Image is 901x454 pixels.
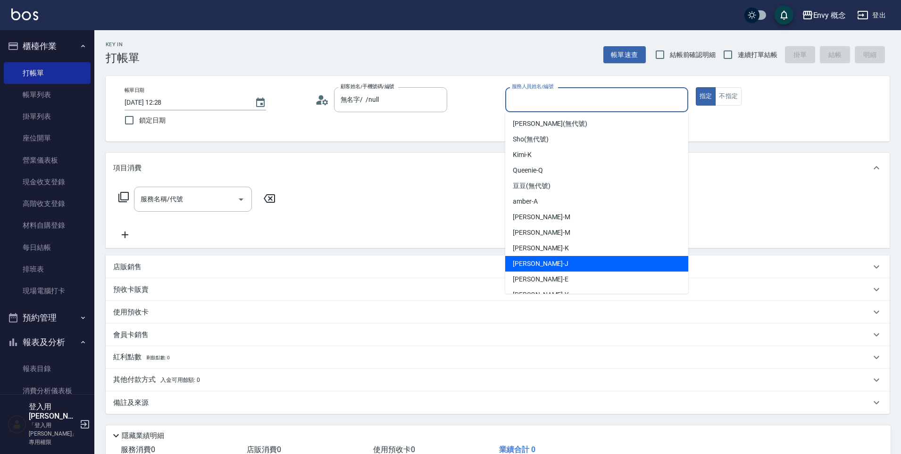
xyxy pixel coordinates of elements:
span: 剩餘點數: 0 [146,355,170,360]
p: 預收卡販賣 [113,285,149,295]
span: 連續打單結帳 [738,50,777,60]
label: 帳單日期 [125,87,144,94]
span: 豆豆 (無代號) [513,181,551,191]
span: [PERSON_NAME] -K [513,243,569,253]
button: Open [234,192,249,207]
input: YYYY/MM/DD hh:mm [125,95,245,110]
span: amber -A [513,197,538,206]
a: 高階收支登錄 [4,193,91,215]
span: [PERSON_NAME] -M [513,212,570,222]
span: 業績合計 0 [499,445,535,454]
span: [PERSON_NAME] (無代號) [513,119,587,129]
a: 報表目錄 [4,358,91,380]
span: Sho (無代號) [513,134,549,144]
a: 打帳單 [4,62,91,84]
div: 會員卡銷售 [106,323,890,346]
button: Choose date, selected date is 2025-08-14 [249,91,272,114]
p: 項目消費 [113,163,142,173]
div: 其他付款方式入金可用餘額: 0 [106,369,890,391]
div: Envy 概念 [813,9,846,21]
span: [PERSON_NAME] -J [513,259,568,269]
a: 每日結帳 [4,237,91,258]
a: 座位開單 [4,127,91,149]
span: Kimi -K [513,150,532,160]
span: [PERSON_NAME] -M [513,228,570,238]
a: 現金收支登錄 [4,171,91,193]
a: 排班表 [4,258,91,280]
a: 消費分析儀表板 [4,380,91,402]
span: [PERSON_NAME] -E [513,274,568,284]
span: [PERSON_NAME] -Y [513,290,568,300]
button: 不指定 [715,87,742,106]
h3: 打帳單 [106,51,140,65]
div: 店販銷售 [106,256,890,278]
a: 材料自購登錄 [4,215,91,236]
label: 服務人員姓名/編號 [512,83,553,90]
button: 預約管理 [4,305,91,330]
a: 現場電腦打卡 [4,280,91,302]
span: 使用預收卡 0 [373,445,415,454]
p: 會員卡銷售 [113,330,149,340]
span: 店販消費 0 [247,445,281,454]
p: 其他付款方式 [113,375,200,385]
button: save [775,6,793,25]
button: 登出 [853,7,890,24]
button: 指定 [696,87,716,106]
span: 服務消費 0 [121,445,155,454]
div: 預收卡販賣 [106,278,890,301]
span: 入金可用餘額: 0 [160,377,200,383]
a: 掛單列表 [4,106,91,127]
label: 顧客姓名/手機號碼/編號 [341,83,394,90]
img: Logo [11,8,38,20]
button: 櫃檯作業 [4,34,91,58]
p: 隱藏業績明細 [122,431,164,441]
button: Envy 概念 [798,6,850,25]
p: 紅利點數 [113,352,169,363]
button: 帳單速查 [603,46,646,64]
p: 備註及來源 [113,398,149,408]
div: 紅利點數剩餘點數: 0 [106,346,890,369]
img: Person [8,415,26,434]
p: 使用預收卡 [113,307,149,317]
button: 報表及分析 [4,330,91,355]
h5: 登入用[PERSON_NAME] [29,402,77,421]
div: 使用預收卡 [106,301,890,323]
a: 帳單列表 [4,84,91,106]
p: 「登入用[PERSON_NAME]」專用權限 [29,421,77,446]
h2: Key In [106,41,140,48]
span: 結帳前確認明細 [670,50,716,60]
span: Queenie -Q [513,165,543,175]
div: 備註及來源 [106,391,890,414]
div: 項目消費 [106,153,890,183]
p: 店販銷售 [113,262,142,272]
a: 營業儀表板 [4,149,91,171]
span: 鎖定日期 [139,116,166,125]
